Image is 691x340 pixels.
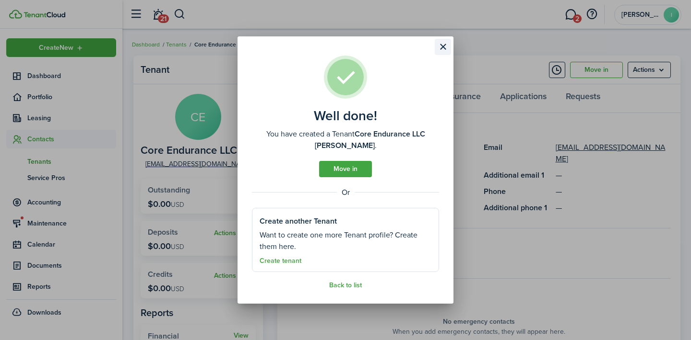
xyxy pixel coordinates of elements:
[260,215,337,227] well-done-section-title: Create another Tenant
[252,187,439,198] well-done-separator: Or
[260,257,301,265] a: Create tenant
[260,229,431,252] well-done-section-description: Want to create one more Tenant profile? Create them here.
[314,108,377,124] well-done-title: Well done!
[329,282,362,289] a: Back to list
[252,128,439,151] well-done-description: You have created a Tenant .
[315,128,425,151] b: Core Endurance LLC [PERSON_NAME]
[435,39,451,55] button: Close modal
[319,161,372,177] a: Move in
